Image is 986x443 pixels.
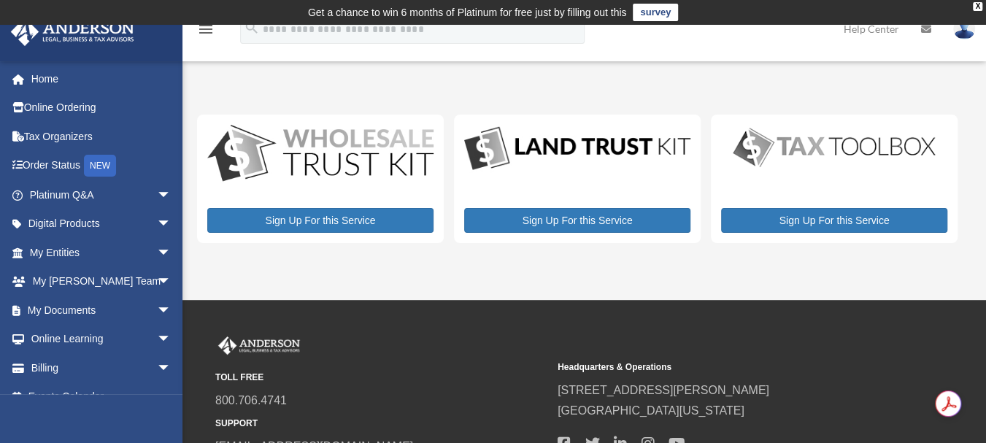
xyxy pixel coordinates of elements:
a: [STREET_ADDRESS][PERSON_NAME] [558,384,769,396]
a: My Documentsarrow_drop_down [10,296,193,325]
span: arrow_drop_down [157,353,186,383]
a: Platinum Q&Aarrow_drop_down [10,180,193,209]
span: arrow_drop_down [157,238,186,268]
i: search [244,20,260,36]
a: 800.706.4741 [215,394,287,407]
small: Headquarters & Operations [558,360,890,375]
small: SUPPORT [215,416,547,431]
img: WS-Trust-Kit-lgo-1.jpg [207,125,434,185]
div: Get a chance to win 6 months of Platinum for free just by filling out this [308,4,627,21]
img: Anderson Advisors Platinum Portal [7,18,139,46]
a: Online Ordering [10,93,193,123]
a: Home [10,64,193,93]
img: LandTrust_lgo-1.jpg [464,125,690,174]
a: Online Learningarrow_drop_down [10,325,193,354]
a: Events Calendar [10,382,193,412]
div: close [973,2,982,11]
img: User Pic [953,18,975,39]
small: TOLL FREE [215,370,547,385]
a: My Entitiesarrow_drop_down [10,238,193,267]
span: arrow_drop_down [157,180,186,210]
a: Sign Up For this Service [721,208,947,233]
span: arrow_drop_down [157,267,186,297]
a: survey [633,4,678,21]
a: My [PERSON_NAME] Teamarrow_drop_down [10,267,193,296]
a: Sign Up For this Service [464,208,690,233]
div: NEW [84,155,116,177]
span: arrow_drop_down [157,209,186,239]
span: arrow_drop_down [157,325,186,355]
a: Tax Organizers [10,122,193,151]
i: menu [197,20,215,38]
a: [GEOGRAPHIC_DATA][US_STATE] [558,404,744,417]
a: Digital Productsarrow_drop_down [10,209,186,239]
span: arrow_drop_down [157,296,186,325]
img: Anderson Advisors Platinum Portal [215,336,303,355]
a: Billingarrow_drop_down [10,353,193,382]
img: taxtoolbox_new-1.webp [721,125,947,170]
a: menu [197,26,215,38]
a: Sign Up For this Service [207,208,434,233]
a: Order StatusNEW [10,151,193,181]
